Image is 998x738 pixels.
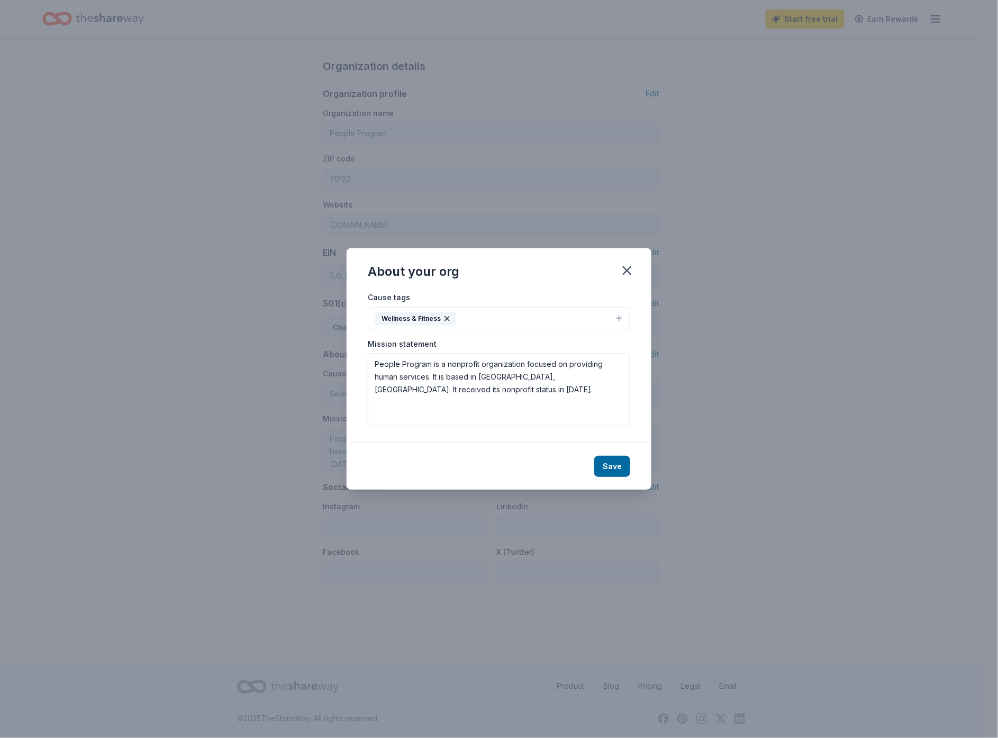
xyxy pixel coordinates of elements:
[368,353,630,426] textarea: People Program is a nonprofit organization focused on providing human services. It is based in [G...
[375,312,456,326] div: Wellness & Fitness
[368,263,459,280] div: About your org
[594,456,630,477] button: Save
[368,292,410,303] label: Cause tags
[368,307,630,330] button: Wellness & Fitness
[368,339,437,349] label: Mission statement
